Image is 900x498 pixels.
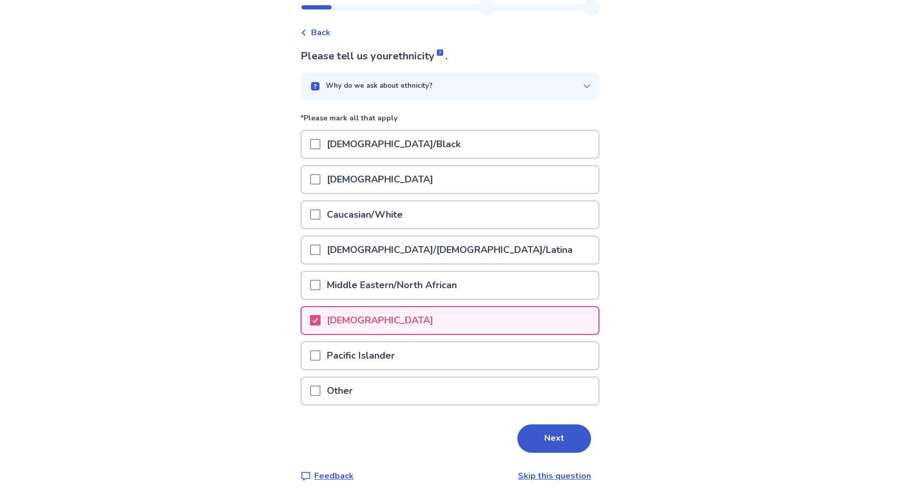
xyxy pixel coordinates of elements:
p: Feedback [314,470,354,482]
p: [DEMOGRAPHIC_DATA] [321,166,439,193]
p: [DEMOGRAPHIC_DATA]/Black [321,131,467,158]
p: Caucasian/White [321,201,409,228]
p: Middle Eastern/North African [321,272,463,299]
p: Why do we ask about ethnicity? [326,81,433,92]
a: Feedback [301,470,354,482]
button: Next [517,424,591,453]
p: [DEMOGRAPHIC_DATA]/[DEMOGRAPHIC_DATA]/Latina [321,237,579,263]
p: Pacific Islander [321,342,401,369]
span: Back [311,26,331,39]
p: *Please mark all that apply [301,113,599,130]
p: [DEMOGRAPHIC_DATA] [321,307,439,334]
a: Skip this question [518,470,591,482]
p: Please tell us your . [301,48,599,64]
span: ethnicity [393,49,445,63]
p: Other [321,378,359,404]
